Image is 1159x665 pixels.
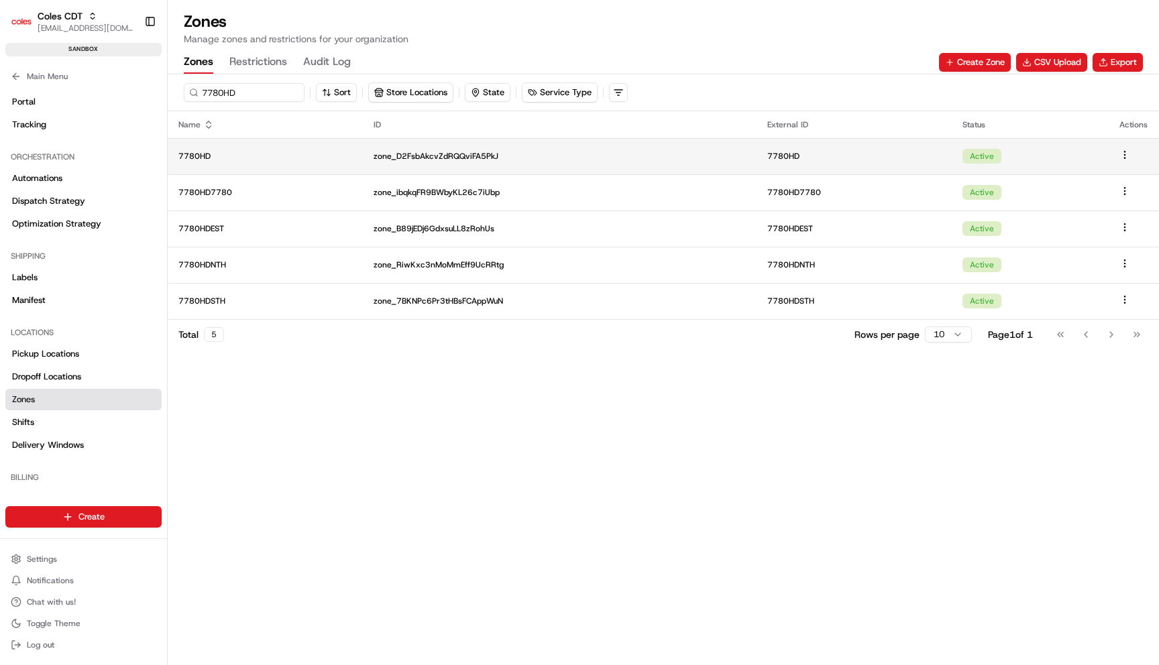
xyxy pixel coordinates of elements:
[35,86,221,101] input: Clear
[939,53,1011,72] button: Create Zone
[5,434,162,456] a: Delivery Windows
[5,190,162,212] a: Dispatch Strategy
[374,223,746,234] p: zone_B89jEDj6GdxsuLL8zRohUs
[5,614,162,633] button: Toggle Theme
[5,267,162,288] a: Labels
[8,189,108,213] a: 📗Knowledge Base
[5,343,162,365] a: Pickup Locations
[178,327,224,342] div: Total
[12,195,85,207] span: Dispatch Strategy
[368,82,453,103] button: Store Locations
[12,294,46,306] span: Manifest
[5,412,162,433] a: Shifts
[962,185,1001,200] div: Active
[374,151,746,162] p: zone_D2FsbAkcvZdRQQviFA5PkJ
[316,83,357,102] button: Sort
[5,636,162,654] button: Log out
[38,9,82,23] button: Coles CDT
[767,187,941,198] p: 7780HD7780
[5,43,162,56] div: sandbox
[12,371,81,383] span: Dropoff Locations
[127,194,215,208] span: API Documentation
[27,194,103,208] span: Knowledge Base
[178,223,352,234] p: 7780HDEST
[229,51,287,74] button: Restrictions
[962,257,1001,272] div: Active
[184,32,1143,46] p: Manage zones and restrictions for your organization
[767,151,941,162] p: 7780HD
[178,259,352,270] p: 7780HDNTH
[178,151,352,162] p: 7780HD
[11,11,32,32] img: Coles CDT
[5,550,162,568] button: Settings
[374,259,746,270] p: zone_RiwKxc3nMoMmEff9UcRRtg
[27,554,57,564] span: Settings
[5,91,162,113] a: Portal
[767,223,941,234] p: 7780HDEST
[5,168,162,189] a: Automations
[1093,53,1143,72] button: Export
[178,119,352,130] div: Name
[133,227,162,237] span: Pylon
[5,593,162,611] button: Chat with us!
[374,296,746,306] p: zone_7BKNPc6Pr3tHBsFCAppWuN
[13,54,244,75] p: Welcome 👋
[962,149,1001,164] div: Active
[5,389,162,410] a: Zones
[5,366,162,387] a: Dropoff Locations
[228,132,244,148] button: Start new chat
[5,245,162,267] div: Shipping
[27,597,76,607] span: Chat with us!
[178,187,352,198] p: 7780HD7780
[46,128,220,141] div: Start new chat
[374,187,746,198] p: zone_ibqkqFR9BWbyKL26c7iUbp
[108,189,221,213] a: 💻API Documentation
[27,618,80,629] span: Toggle Theme
[465,83,510,102] button: State
[12,394,35,406] span: Zones
[5,67,162,86] button: Main Menu
[5,5,139,38] button: Coles CDTColes CDT[EMAIL_ADDRESS][DOMAIN_NAME]
[12,439,84,451] span: Delivery Windows
[13,13,40,40] img: Nash
[13,128,38,152] img: 1736555255976-a54dd68f-1ca7-489b-9aae-adbdc363a1c4
[12,348,79,360] span: Pickup Locations
[374,119,746,130] div: ID
[27,71,68,82] span: Main Menu
[78,511,105,523] span: Create
[178,296,352,306] p: 7780HDSTH
[12,172,62,184] span: Automations
[12,271,38,284] span: Labels
[854,328,920,341] p: Rows per page
[184,83,305,102] input: Search for a zone
[27,575,74,586] span: Notifications
[12,119,46,131] span: Tracking
[988,328,1033,341] div: Page 1 of 1
[95,227,162,237] a: Powered byPylon
[5,571,162,590] button: Notifications
[522,83,597,102] button: Service Type
[12,416,34,428] span: Shifts
[962,294,1001,308] div: Active
[962,221,1001,236] div: Active
[5,213,162,235] a: Optimization Strategy
[5,290,162,311] a: Manifest
[767,119,941,130] div: External ID
[113,196,124,206] div: 💻
[5,322,162,343] div: Locations
[38,23,133,34] button: [EMAIL_ADDRESS][DOMAIN_NAME]
[767,259,941,270] p: 7780HDNTH
[204,327,224,342] div: 5
[184,11,1143,32] h1: Zones
[27,640,54,650] span: Log out
[46,141,170,152] div: We're available if you need us!
[12,218,101,230] span: Optimization Strategy
[1016,53,1087,72] button: CSV Upload
[12,96,36,108] span: Portal
[184,51,213,74] button: Zones
[767,296,941,306] p: 7780HDSTH
[5,506,162,528] button: Create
